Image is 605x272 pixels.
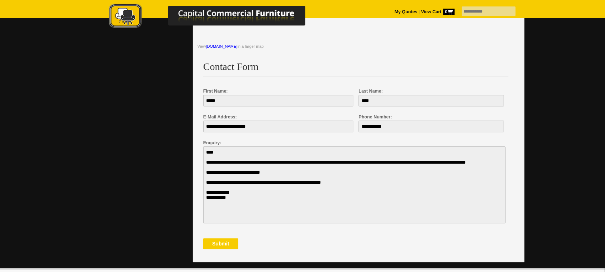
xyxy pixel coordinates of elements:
[421,9,455,14] strong: View Cart
[206,44,238,49] a: [DOMAIN_NAME]
[203,141,221,146] span: Enquiry:
[203,62,509,77] h2: Contact Form
[197,44,264,49] small: View in a larger map
[420,9,455,14] a: View Cart0
[203,115,237,120] span: E-Mail Address:
[89,4,340,30] img: Capital Commercial Furniture Logo
[89,4,340,32] a: Capital Commercial Furniture Logo
[203,89,228,94] span: First Name:
[203,239,238,249] button: Submit
[443,9,455,15] span: 0
[359,89,383,94] span: Last Name:
[395,9,418,14] a: My Quotes
[359,115,392,120] span: Phone Number:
